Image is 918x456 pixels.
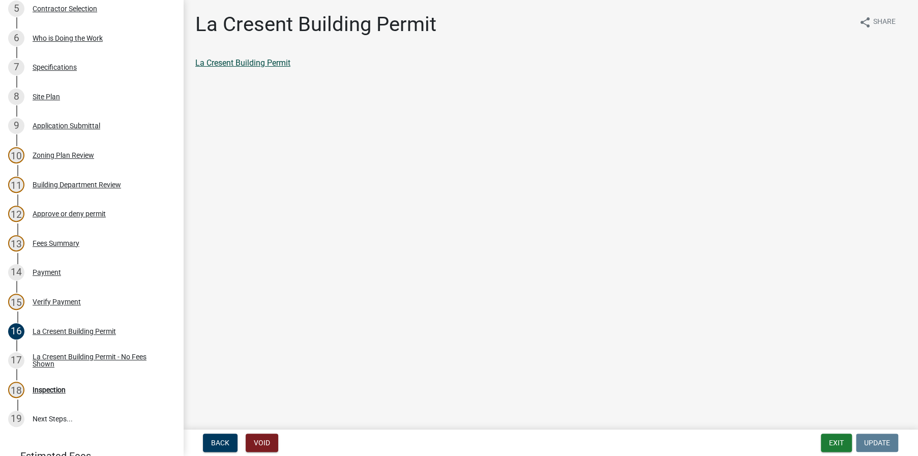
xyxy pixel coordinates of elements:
[211,439,229,447] span: Back
[33,181,121,188] div: Building Department Review
[8,59,24,75] div: 7
[33,35,103,42] div: Who is Doing the Work
[33,328,116,335] div: La Cresent Building Permit
[33,5,97,12] div: Contractor Selection
[8,177,24,193] div: 11
[851,12,904,32] button: shareShare
[8,1,24,17] div: 5
[864,439,890,447] span: Update
[8,352,24,368] div: 17
[8,89,24,105] div: 8
[873,16,896,28] span: Share
[33,152,94,159] div: Zoning Plan Review
[8,147,24,163] div: 10
[8,118,24,134] div: 9
[195,12,436,37] h1: La Cresent Building Permit
[33,298,81,305] div: Verify Payment
[33,210,106,217] div: Approve or deny permit
[821,434,852,452] button: Exit
[856,434,898,452] button: Update
[8,264,24,280] div: 14
[203,434,238,452] button: Back
[33,93,60,100] div: Site Plan
[8,30,24,46] div: 6
[33,122,100,129] div: Application Submittal
[8,235,24,251] div: 13
[33,353,167,367] div: La Cresent Building Permit - No Fees Shown
[8,323,24,339] div: 16
[8,411,24,427] div: 19
[246,434,278,452] button: Void
[8,382,24,398] div: 18
[195,58,290,68] a: La Cresent Building Permit
[33,64,77,71] div: Specifications
[33,240,79,247] div: Fees Summary
[8,206,24,222] div: 12
[8,294,24,310] div: 15
[859,16,871,28] i: share
[33,269,61,276] div: Payment
[33,386,66,393] div: Inspection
